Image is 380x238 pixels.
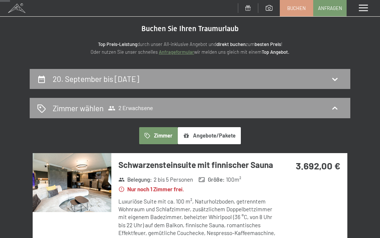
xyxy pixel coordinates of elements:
button: Zimmer [139,127,178,144]
strong: 3.692,00 € [296,160,340,171]
a: Anfrageformular [159,49,194,55]
h2: 20. September bis [DATE] [53,74,139,83]
span: 2 bis 5 Personen [154,176,193,184]
span: 2 Erwachsene [108,105,153,112]
a: Buchen [280,0,313,16]
strong: Top Preis-Leistung [98,41,137,47]
h3: Schwarzensteinsuite mit finnischer Sauna [118,159,276,171]
strong: Top Angebot. [262,49,289,55]
strong: besten Preis [255,41,281,47]
span: 100 m² [226,176,241,184]
span: Buchen [287,5,306,11]
strong: Größe : [199,176,225,184]
h2: Zimmer wählen [53,103,104,113]
strong: Belegung : [118,176,152,184]
span: Buchen Sie Ihren Traumurlaub [141,24,239,33]
p: durch unser All-inklusive Angebot und zum ! Oder nutzen Sie unser schnelles wir melden uns gleich... [30,40,350,56]
button: Angebote/Pakete [178,127,241,144]
img: mss_renderimg.php [33,153,111,212]
strong: Nur noch 1 Zimmer frei. [118,185,184,193]
span: Anfragen [318,5,342,11]
a: Anfragen [314,0,346,16]
strong: direkt buchen [216,41,246,47]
